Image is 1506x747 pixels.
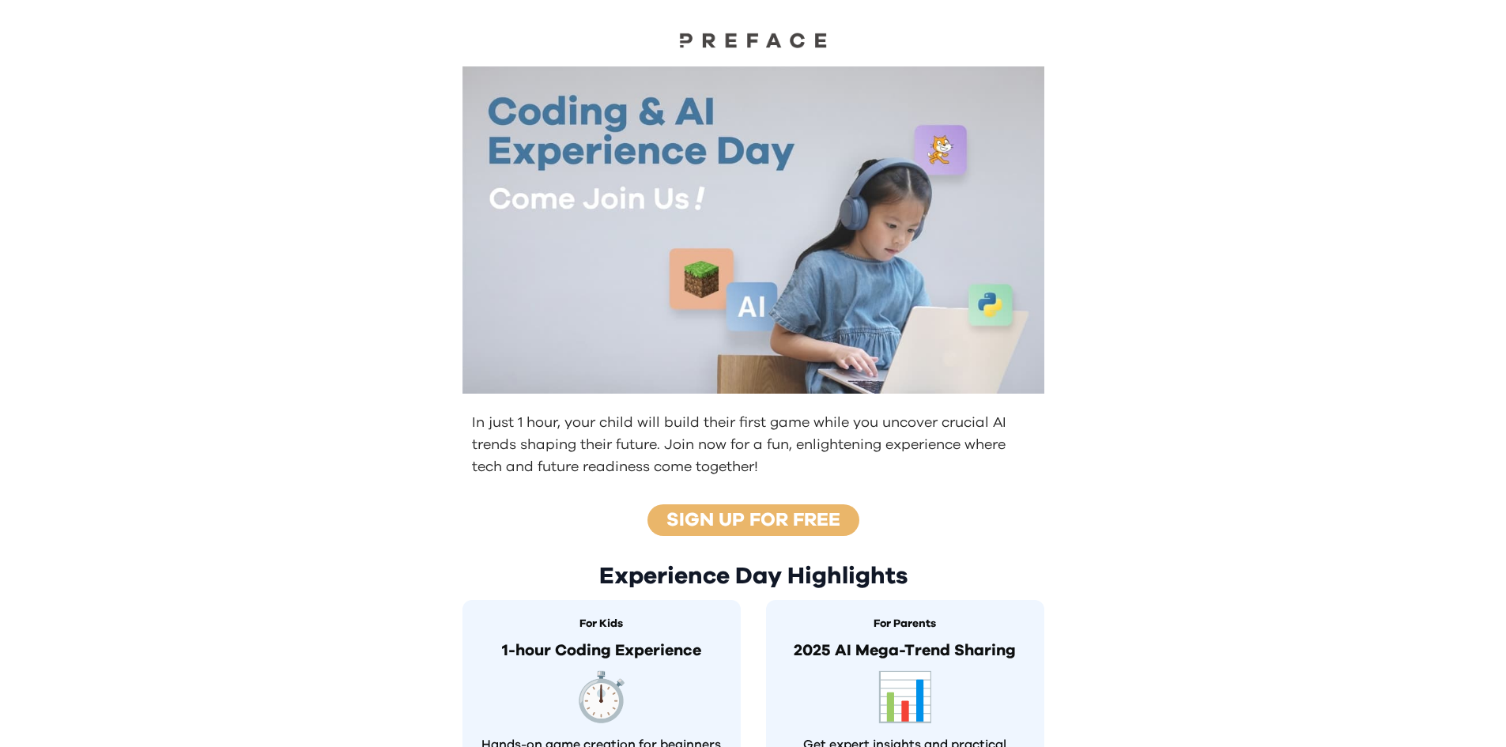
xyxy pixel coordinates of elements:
h3: For Parents [782,616,1029,632]
a: Preface Logo [674,32,832,54]
a: Sign up for free [666,511,840,530]
span: timer [572,675,631,722]
h2: Experience Day Highlights [462,562,1044,590]
img: Preface Logo [674,32,832,48]
img: Kids learning to code [462,66,1044,394]
p: 2025 AI Mega-Trend Sharing [782,639,1029,662]
button: Sign up for free [643,504,864,537]
p: In just 1 hour, your child will build their first game while you uncover crucial AI trends shapin... [472,412,1038,478]
p: 1-hour Coding Experience [478,639,725,662]
h3: For Kids [478,616,725,632]
span: robot [875,675,934,722]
